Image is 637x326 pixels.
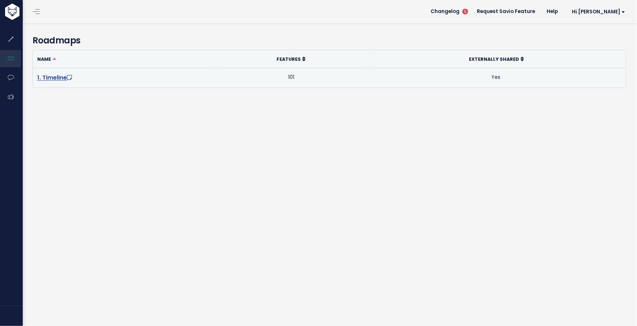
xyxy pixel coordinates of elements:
a: 1. Timeline [37,73,73,82]
a: Hi [PERSON_NAME] [564,6,631,17]
a: Help [541,6,564,17]
span: Hi [PERSON_NAME] [572,9,625,14]
td: 101 [215,68,367,88]
img: logo-white.9d6f32f41409.svg [3,4,59,20]
span: Changelog [431,9,459,14]
a: Externally Shared [469,55,524,63]
span: Name [37,56,51,62]
span: Features [277,56,301,62]
span: 5 [462,9,468,14]
h4: Roadmaps [33,34,626,47]
span: Externally Shared [469,56,520,62]
td: Yes [368,68,626,88]
a: Request Savio Feature [471,6,541,17]
a: Name [37,55,56,63]
a: Features [277,55,305,63]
